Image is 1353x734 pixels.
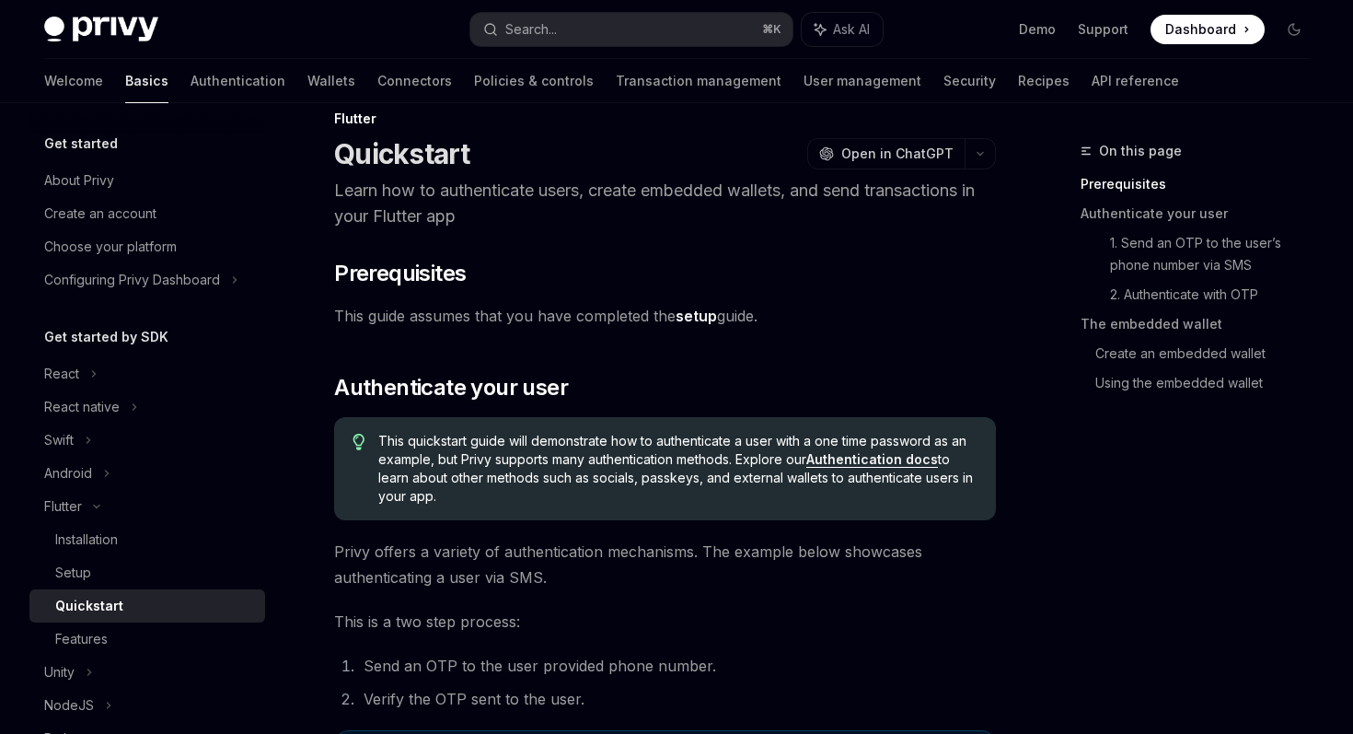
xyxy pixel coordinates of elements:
div: Configuring Privy Dashboard [44,269,220,291]
p: Learn how to authenticate users, create embedded wallets, and send transactions in your Flutter app [334,178,996,229]
div: React [44,363,79,385]
a: Welcome [44,59,103,103]
a: Policies & controls [474,59,594,103]
div: Unity [44,661,75,683]
span: Prerequisites [334,259,466,288]
a: Basics [125,59,168,103]
a: User management [804,59,921,103]
a: Security [943,59,996,103]
span: This is a two step process: [334,609,996,635]
a: Prerequisites [1081,169,1324,199]
div: Flutter [334,110,996,128]
button: Search...⌘K [470,13,792,46]
a: Connectors [377,59,452,103]
div: About Privy [44,169,114,192]
a: Create an embedded wallet [1095,339,1324,368]
div: Flutter [44,495,82,518]
div: Features [55,628,108,650]
a: 1. Send an OTP to the user’s phone number via SMS [1110,228,1324,280]
div: Search... [505,18,557,41]
a: About Privy [29,164,265,197]
a: Recipes [1018,59,1070,103]
span: This guide assumes that you have completed the guide. [334,303,996,329]
span: Ask AI [833,20,870,39]
span: On this page [1099,140,1182,162]
h5: Get started [44,133,118,155]
div: Create an account [44,203,156,225]
h1: Quickstart [334,137,470,170]
a: Choose your platform [29,230,265,263]
h5: Get started by SDK [44,326,168,348]
a: Setup [29,556,265,589]
a: Transaction management [616,59,781,103]
span: ⌘ K [762,22,781,37]
span: Dashboard [1165,20,1236,39]
a: Using the embedded wallet [1095,368,1324,398]
a: Dashboard [1151,15,1265,44]
div: Quickstart [55,595,123,617]
svg: Tip [353,434,365,450]
a: Installation [29,523,265,556]
a: Quickstart [29,589,265,623]
a: The embedded wallet [1081,309,1324,339]
div: React native [44,396,120,418]
span: Authenticate your user [334,373,568,402]
a: Features [29,623,265,656]
button: Toggle dark mode [1279,15,1309,44]
button: Ask AI [802,13,883,46]
span: This quickstart guide will demonstrate how to authenticate a user with a one time password as an ... [378,432,977,506]
a: Demo [1019,20,1056,39]
img: dark logo [44,17,158,42]
a: Authenticate your user [1081,199,1324,228]
div: Swift [44,429,74,451]
a: 2. Authenticate with OTP [1110,280,1324,309]
div: Installation [55,529,118,551]
a: API reference [1092,59,1179,103]
div: Choose your platform [44,236,177,258]
a: Authentication docs [806,451,938,468]
span: Open in ChatGPT [841,145,954,163]
div: NodeJS [44,694,94,717]
li: Verify the OTP sent to the user. [358,686,996,712]
a: Wallets [307,59,355,103]
a: Authentication [191,59,285,103]
a: Create an account [29,197,265,230]
a: Support [1078,20,1128,39]
li: Send an OTP to the user provided phone number. [358,653,996,679]
span: Privy offers a variety of authentication mechanisms. The example below showcases authenticating a... [334,539,996,590]
button: Open in ChatGPT [807,138,965,169]
a: setup [676,307,717,326]
div: Android [44,462,92,484]
div: Setup [55,562,91,584]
